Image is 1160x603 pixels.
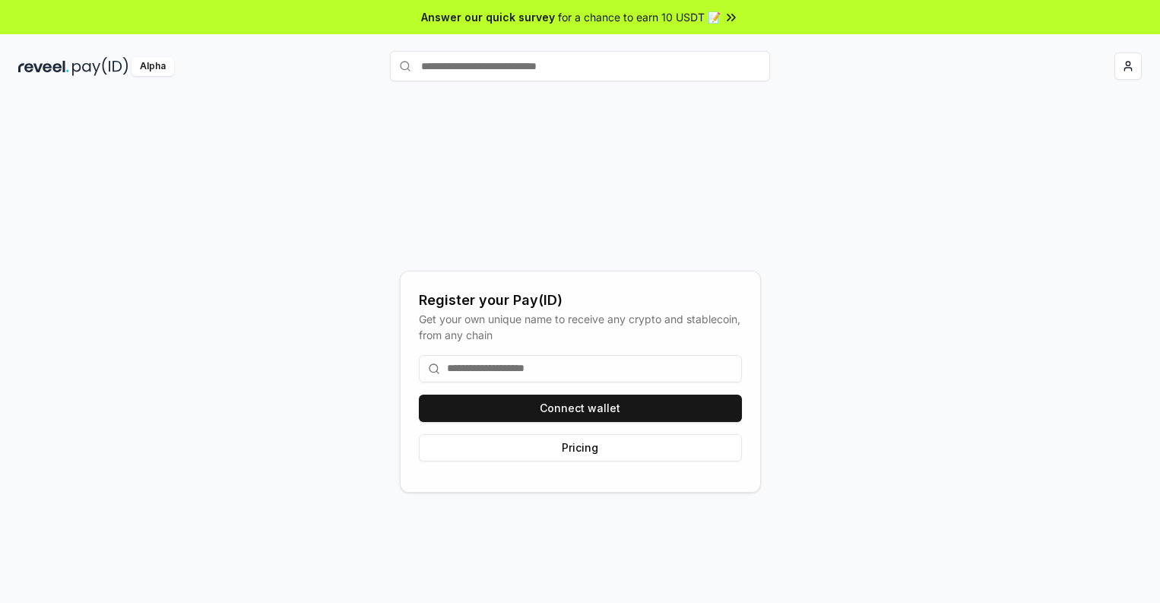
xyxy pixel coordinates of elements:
img: reveel_dark [18,57,69,76]
div: Alpha [132,57,174,76]
img: pay_id [72,57,128,76]
button: Pricing [419,434,742,462]
span: for a chance to earn 10 USDT 📝 [558,9,721,25]
div: Get your own unique name to receive any crypto and stablecoin, from any chain [419,311,742,343]
div: Register your Pay(ID) [419,290,742,311]
button: Connect wallet [419,395,742,422]
span: Answer our quick survey [421,9,555,25]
